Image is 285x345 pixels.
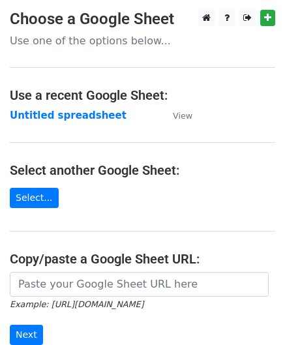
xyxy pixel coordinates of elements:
small: View [173,111,192,121]
h3: Choose a Google Sheet [10,10,275,29]
input: Next [10,325,43,345]
h4: Select another Google Sheet: [10,162,275,178]
a: View [160,110,192,121]
h4: Use a recent Google Sheet: [10,87,275,103]
p: Use one of the options below... [10,34,275,48]
a: Untitled spreadsheet [10,110,127,121]
h4: Copy/paste a Google Sheet URL: [10,251,275,267]
input: Paste your Google Sheet URL here [10,272,269,297]
small: Example: [URL][DOMAIN_NAME] [10,299,143,309]
a: Select... [10,188,59,208]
